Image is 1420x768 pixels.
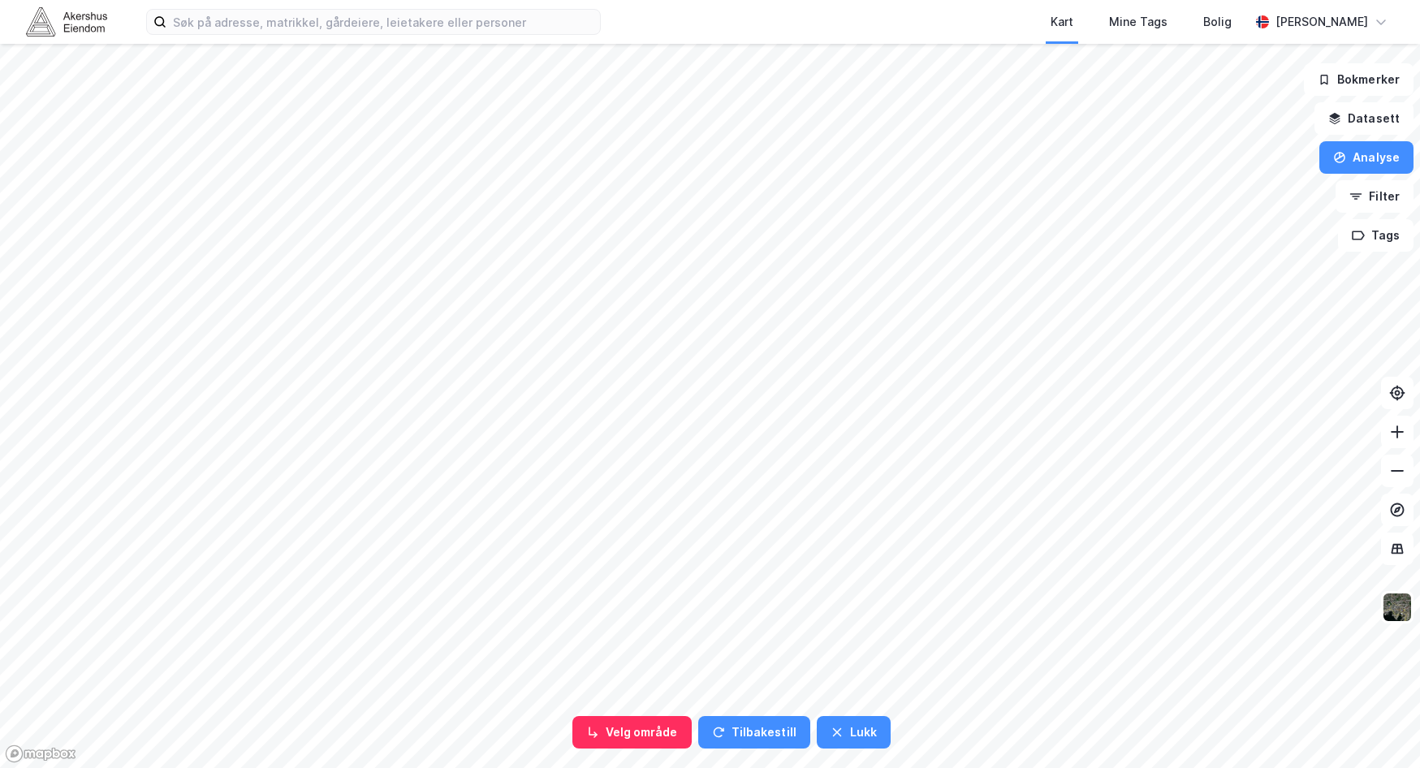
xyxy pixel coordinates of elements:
button: Tags [1338,219,1414,252]
button: Tilbakestill [698,716,810,749]
button: Filter [1336,180,1414,213]
input: Søk på adresse, matrikkel, gårdeiere, leietakere eller personer [166,10,600,34]
button: Bokmerker [1304,63,1414,96]
iframe: Chat Widget [1339,690,1420,768]
div: [PERSON_NAME] [1275,12,1368,32]
button: Velg område [572,716,692,749]
img: 9k= [1382,592,1413,623]
div: Mine Tags [1109,12,1168,32]
a: Mapbox homepage [5,744,76,763]
button: Datasett [1314,102,1414,135]
div: Kontrollprogram for chat [1339,690,1420,768]
div: Bolig [1203,12,1232,32]
div: Kart [1051,12,1073,32]
button: Analyse [1319,141,1414,174]
button: Lukk [817,716,891,749]
img: akershus-eiendom-logo.9091f326c980b4bce74ccdd9f866810c.svg [26,7,107,36]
